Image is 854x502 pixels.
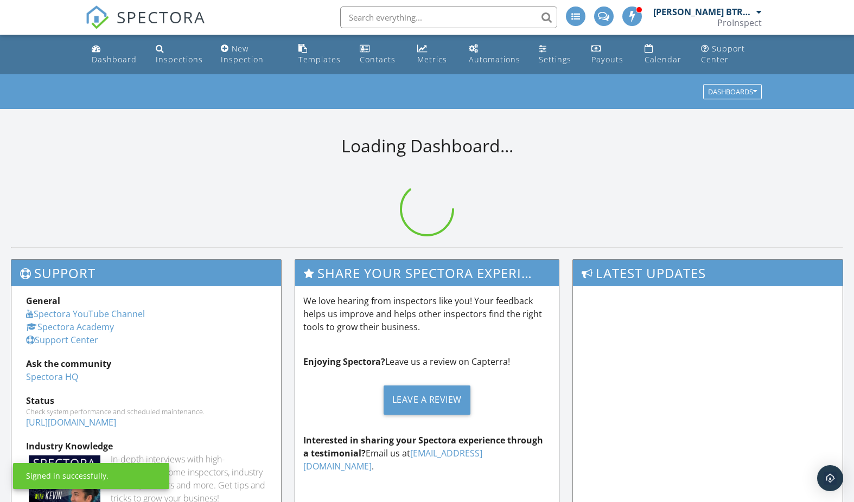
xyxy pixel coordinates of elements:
[92,54,137,65] div: Dashboard
[817,465,843,491] div: Open Intercom Messenger
[303,356,385,368] strong: Enjoying Spectora?
[26,440,266,453] div: Industry Knowledge
[26,416,116,428] a: [URL][DOMAIN_NAME]
[298,54,341,65] div: Templates
[11,260,281,286] h3: Support
[151,39,208,70] a: Inspections
[573,260,843,286] h3: Latest Updates
[216,39,285,70] a: New Inspection
[26,371,78,383] a: Spectora HQ
[355,39,404,70] a: Contacts
[26,357,266,370] div: Ask the community
[645,54,681,65] div: Calendar
[384,385,470,415] div: Leave a Review
[85,15,206,37] a: SPECTORA
[697,39,767,70] a: Support Center
[640,39,688,70] a: Calendar
[295,260,558,286] h3: Share Your Spectora Experience
[701,43,745,65] div: Support Center
[469,54,520,65] div: Automations
[26,334,98,346] a: Support Center
[26,471,109,481] div: Signed in successfully.
[360,54,396,65] div: Contacts
[303,355,550,368] p: Leave us a review on Capterra!
[117,5,206,28] span: SPECTORA
[26,407,266,416] div: Check system performance and scheduled maintenance.
[26,295,60,307] strong: General
[303,447,482,472] a: [EMAIL_ADDRESS][DOMAIN_NAME]
[717,17,762,28] div: ProInspect
[303,434,543,459] strong: Interested in sharing your Spectora experience through a testimonial?
[417,54,447,65] div: Metrics
[294,39,347,70] a: Templates
[26,321,114,333] a: Spectora Academy
[303,434,550,473] p: Email us at .
[708,88,757,96] div: Dashboards
[303,377,550,423] a: Leave a Review
[26,394,266,407] div: Status
[87,39,143,70] a: Dashboard
[539,54,571,65] div: Settings
[703,85,762,100] button: Dashboards
[303,294,550,333] p: We love hearing from inspectors like you! Your feedback helps us improve and helps other inspecto...
[26,308,145,320] a: Spectora YouTube Channel
[221,43,264,65] div: New Inspection
[413,39,456,70] a: Metrics
[464,39,526,70] a: Automations (Advanced)
[653,7,754,17] div: [PERSON_NAME] BTR# 43777
[591,54,623,65] div: Payouts
[587,39,632,70] a: Payouts
[156,54,203,65] div: Inspections
[340,7,557,28] input: Search everything...
[534,39,578,70] a: Settings
[85,5,109,29] img: The Best Home Inspection Software - Spectora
